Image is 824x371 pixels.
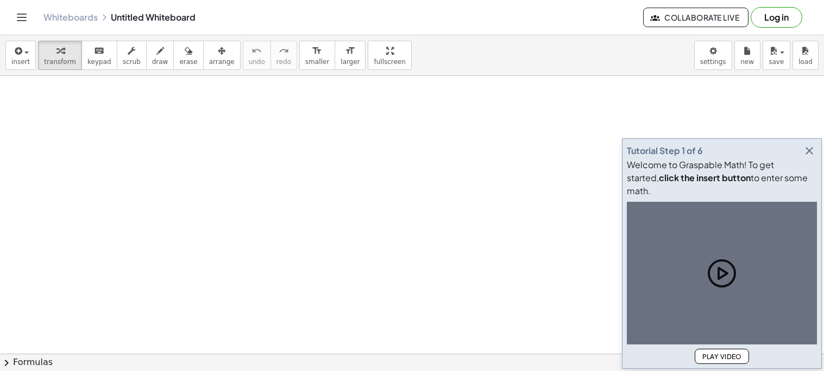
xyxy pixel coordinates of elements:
[94,44,104,57] i: keyboard
[251,44,262,57] i: undo
[368,41,411,70] button: fullscreen
[179,58,197,66] span: erase
[734,41,760,70] button: new
[81,41,117,70] button: keyboardkeypad
[700,58,726,66] span: settings
[702,353,742,361] span: Play Video
[374,58,405,66] span: fullscreen
[798,58,813,66] span: load
[13,9,30,26] button: Toggle navigation
[203,41,241,70] button: arrange
[87,58,111,66] span: keypad
[243,41,271,70] button: undoundo
[763,41,790,70] button: save
[341,58,360,66] span: larger
[627,144,703,157] div: Tutorial Step 1 of 6
[271,41,297,70] button: redoredo
[299,41,335,70] button: format_sizesmaller
[276,58,291,66] span: redo
[335,41,366,70] button: format_sizelarger
[123,58,141,66] span: scrub
[249,58,265,66] span: undo
[43,12,98,23] a: Whiteboards
[11,58,30,66] span: insert
[305,58,329,66] span: smaller
[279,44,289,57] i: redo
[769,58,784,66] span: save
[117,41,147,70] button: scrub
[152,58,168,66] span: draw
[312,44,322,57] i: format_size
[659,172,751,183] b: click the insert button
[643,8,748,27] button: Collaborate Live
[38,41,82,70] button: transform
[146,41,174,70] button: draw
[44,58,76,66] span: transform
[345,44,355,57] i: format_size
[652,12,739,22] span: Collaborate Live
[792,41,819,70] button: load
[740,58,754,66] span: new
[751,7,802,28] button: Log in
[694,41,732,70] button: settings
[209,58,235,66] span: arrange
[627,158,817,197] div: Welcome to Graspable Math! To get started, to enter some math.
[5,41,36,70] button: insert
[173,41,203,70] button: erase
[695,349,749,364] button: Play Video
